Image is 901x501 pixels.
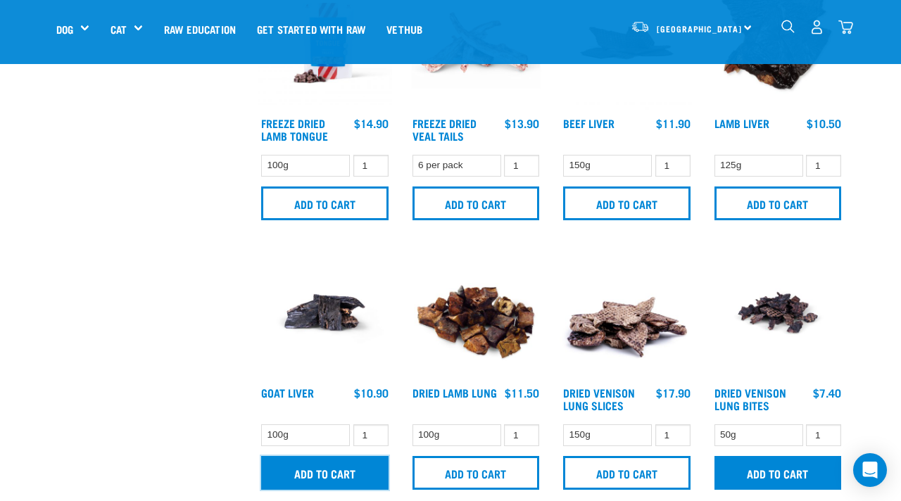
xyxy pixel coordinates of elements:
[261,186,389,220] input: Add to cart
[412,389,497,395] a: Dried Lamb Lung
[563,456,691,490] input: Add to cart
[261,389,314,395] a: Goat Liver
[714,456,842,490] input: Add to cart
[813,386,841,399] div: $7.40
[714,389,786,408] a: Dried Venison Lung Bites
[655,155,691,177] input: 1
[631,20,650,33] img: van-moving.png
[563,389,635,408] a: Dried Venison Lung Slices
[353,155,389,177] input: 1
[655,424,691,446] input: 1
[504,424,539,446] input: 1
[563,120,615,126] a: Beef Liver
[246,1,376,57] a: Get started with Raw
[376,1,433,57] a: Vethub
[838,20,853,34] img: home-icon@2x.png
[807,117,841,129] div: $10.50
[261,456,389,490] input: Add to cart
[412,120,477,139] a: Freeze Dried Veal Tails
[354,386,389,399] div: $10.90
[657,26,742,31] span: [GEOGRAPHIC_DATA]
[714,120,769,126] a: Lamb Liver
[806,155,841,177] input: 1
[353,424,389,446] input: 1
[711,246,845,380] img: Venison Lung Bites
[504,155,539,177] input: 1
[809,20,824,34] img: user.png
[560,246,694,380] img: 1304 Venison Lung Slices 01
[258,246,392,380] img: Goat Liver
[412,186,540,220] input: Add to cart
[409,246,543,380] img: Pile Of Dried Lamb Lungs For Pets
[153,1,246,57] a: Raw Education
[853,453,887,487] div: Open Intercom Messenger
[412,456,540,490] input: Add to cart
[56,21,73,37] a: Dog
[806,424,841,446] input: 1
[656,386,691,399] div: $17.90
[111,21,127,37] a: Cat
[563,186,691,220] input: Add to cart
[261,120,328,139] a: Freeze Dried Lamb Tongue
[354,117,389,129] div: $14.90
[781,20,795,33] img: home-icon-1@2x.png
[505,386,539,399] div: $11.50
[505,117,539,129] div: $13.90
[714,186,842,220] input: Add to cart
[656,117,691,129] div: $11.90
